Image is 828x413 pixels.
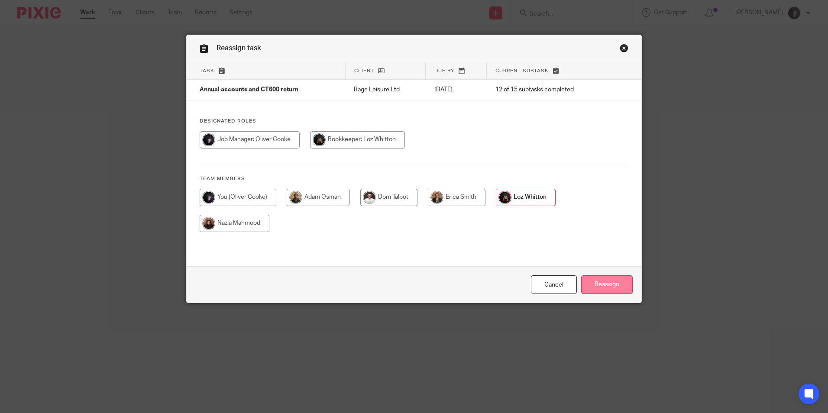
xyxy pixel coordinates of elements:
[354,85,417,94] p: Rage Leisure Ltd
[200,68,214,73] span: Task
[200,87,298,93] span: Annual accounts and CT600 return
[200,118,628,125] h4: Designated Roles
[495,68,549,73] span: Current subtask
[354,68,374,73] span: Client
[434,68,454,73] span: Due by
[217,45,261,52] span: Reassign task
[200,175,628,182] h4: Team members
[434,85,478,94] p: [DATE]
[531,275,577,294] a: Close this dialog window
[620,44,628,55] a: Close this dialog window
[487,80,608,100] td: 12 of 15 subtasks completed
[581,275,633,294] input: Reassign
